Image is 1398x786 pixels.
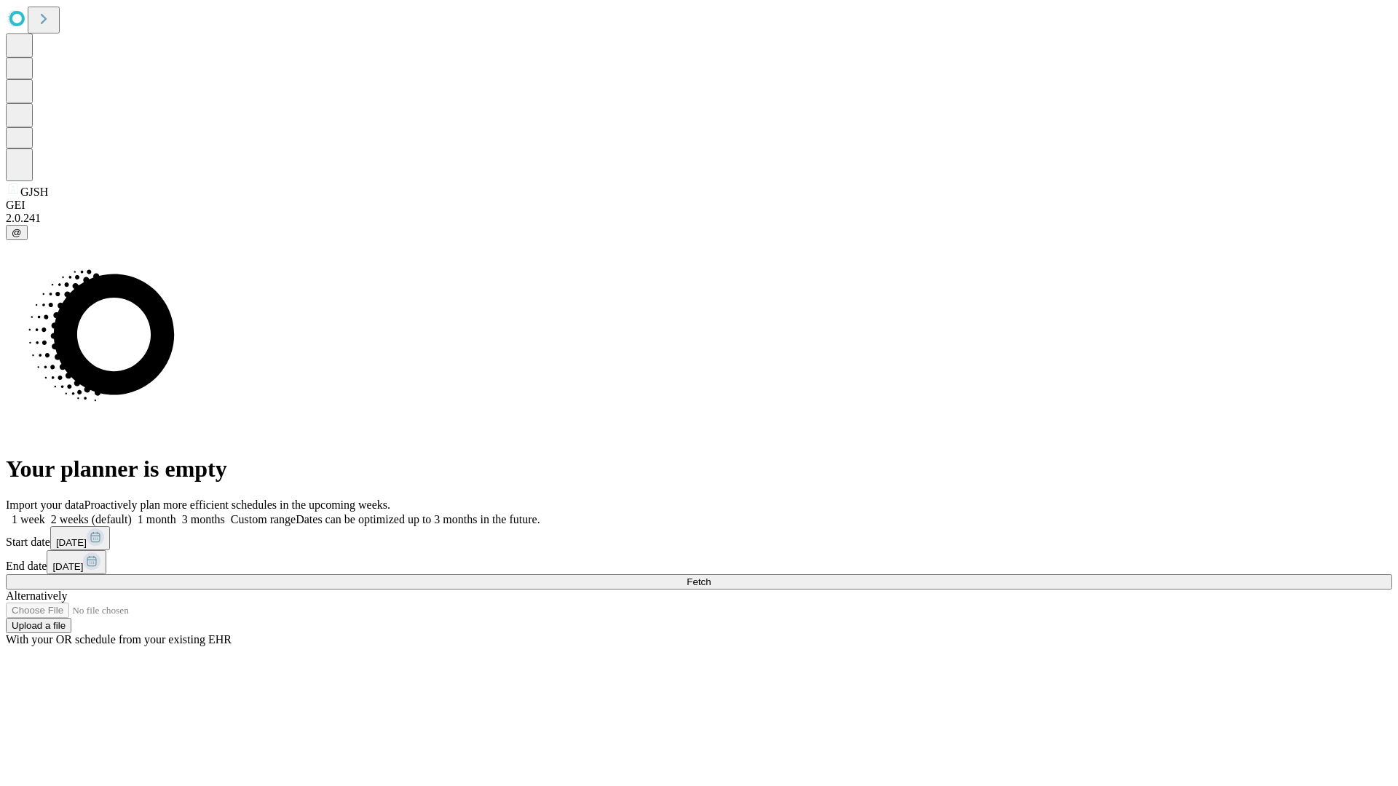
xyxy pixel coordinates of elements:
span: 3 months [182,513,225,525]
span: Fetch [687,576,711,587]
span: 2 weeks (default) [51,513,132,525]
div: 2.0.241 [6,212,1392,225]
span: [DATE] [52,561,83,572]
span: [DATE] [56,537,87,548]
button: [DATE] [50,526,110,550]
span: Custom range [231,513,296,525]
span: GJSH [20,186,48,198]
span: 1 week [12,513,45,525]
span: Proactively plan more efficient schedules in the upcoming weeks. [84,499,390,511]
span: @ [12,227,22,238]
div: Start date [6,526,1392,550]
button: Fetch [6,574,1392,589]
button: @ [6,225,28,240]
div: GEI [6,199,1392,212]
span: Alternatively [6,589,67,602]
span: Dates can be optimized up to 3 months in the future. [296,513,540,525]
button: [DATE] [47,550,106,574]
span: Import your data [6,499,84,511]
h1: Your planner is empty [6,456,1392,483]
button: Upload a file [6,618,71,633]
span: 1 month [138,513,176,525]
div: End date [6,550,1392,574]
span: With your OR schedule from your existing EHR [6,633,232,646]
